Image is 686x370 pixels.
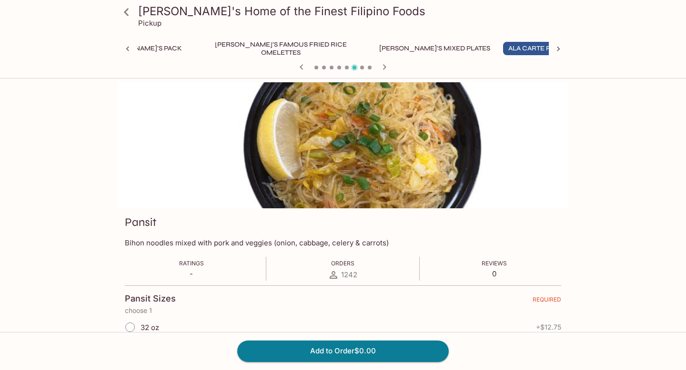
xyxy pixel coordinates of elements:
button: [PERSON_NAME]'s Mixed Plates [374,42,495,55]
p: choose 1 [125,307,561,314]
p: - [179,269,204,278]
span: 32 oz [141,323,159,332]
span: + $12.75 [536,323,561,331]
button: Ala Carte Favorite Filipino Dishes [503,42,638,55]
span: 1242 [341,270,357,279]
button: [PERSON_NAME]'s Pack [94,42,187,55]
h4: Pansit Sizes [125,293,176,304]
div: Pansit [118,82,568,208]
span: Orders [331,260,354,267]
p: 0 [482,269,507,278]
button: [PERSON_NAME]'s Famous Fried Rice Omelettes [195,42,366,55]
span: Reviews [482,260,507,267]
h3: [PERSON_NAME]'s Home of the Finest Filipino Foods [138,4,564,19]
p: Bihon noodles mixed with pork and veggies (onion, cabbage, celery & carrots) [125,238,561,247]
span: Ratings [179,260,204,267]
p: Pickup [138,19,161,28]
button: Add to Order$0.00 [237,341,449,361]
span: REQUIRED [533,296,561,307]
h3: Pansit [125,215,157,230]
